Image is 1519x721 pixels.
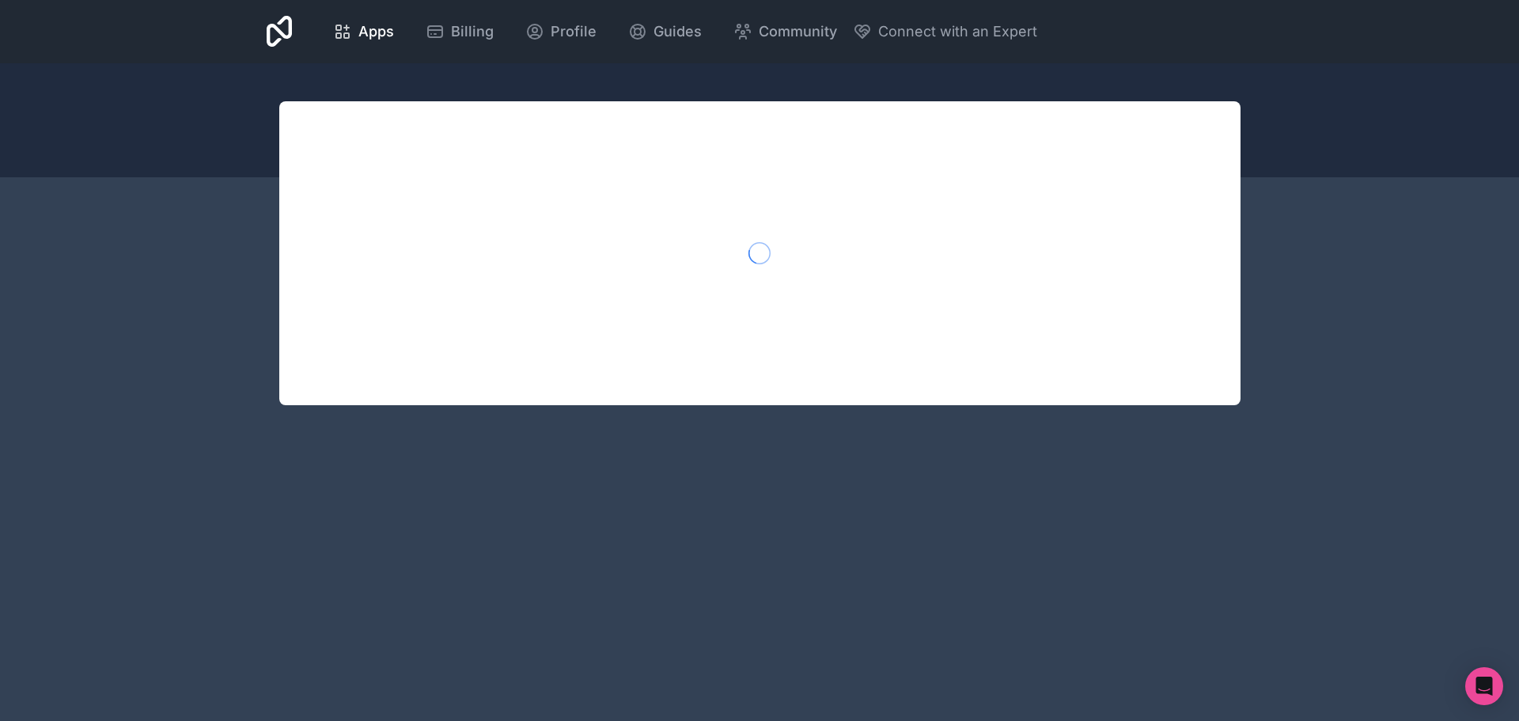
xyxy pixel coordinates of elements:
button: Connect with an Expert [853,21,1037,43]
span: Profile [551,21,597,43]
a: Community [721,14,850,49]
div: Open Intercom Messenger [1465,667,1503,705]
a: Profile [513,14,609,49]
span: Connect with an Expert [878,21,1037,43]
a: Apps [320,14,407,49]
span: Community [759,21,837,43]
span: Billing [451,21,494,43]
span: Apps [358,21,394,43]
a: Billing [413,14,506,49]
span: Guides [653,21,702,43]
a: Guides [616,14,714,49]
